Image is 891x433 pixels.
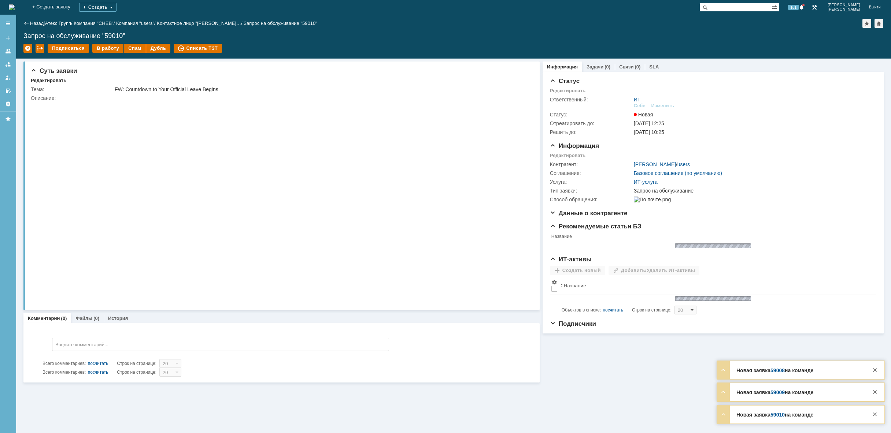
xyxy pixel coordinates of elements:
a: 59008 [770,367,785,373]
div: Добавить в избранное [862,19,871,28]
div: Редактировать [550,153,585,158]
div: FW: Countdown to Your Official Leave Begins [115,86,527,92]
div: Себе [634,103,646,109]
th: Название [550,232,873,242]
div: посчитать [88,359,108,368]
img: wJIQAAOwAAAAAAAAAAAA== [673,295,753,302]
i: Строк на странице: [42,359,156,368]
span: Расширенный поиск [772,3,779,10]
i: Строк на странице: [42,368,156,377]
div: Изменить [651,103,674,109]
a: Создать заявку [2,32,14,44]
a: Мои согласования [2,85,14,97]
span: Объектов в списке: [562,307,601,313]
a: [PERSON_NAME] [634,161,676,167]
div: Запрос на обслуживание "59010" [23,32,884,40]
span: Новая [634,112,653,117]
span: Всего комментариев: [42,370,86,375]
span: Подписчики [550,320,596,327]
div: Название [564,283,586,288]
div: Тема: [31,86,113,92]
a: users [677,161,690,167]
strong: Новая заявка на команде [736,367,813,373]
div: Контрагент: [550,161,632,167]
div: Сделать домашней страницей [875,19,883,28]
div: Создать [79,3,117,12]
a: Мои заявки [2,72,14,83]
a: Перейти в интерфейс администратора [810,3,819,12]
div: Развернуть [719,388,728,396]
a: Назад [30,20,44,26]
a: ИТ-услуга [634,179,658,185]
span: ИТ-активы [550,256,592,263]
a: 59009 [770,389,785,395]
div: Запрос на обслуживание "59010" [244,20,317,26]
div: Услуга: [550,179,632,185]
span: [PERSON_NAME] [828,7,860,12]
a: Файлы [75,316,92,321]
div: (0) [93,316,99,321]
div: посчитать [88,368,108,377]
div: посчитать [603,306,624,314]
div: (0) [61,316,67,321]
a: Заявки на командах [2,45,14,57]
span: [PERSON_NAME] [828,3,860,7]
div: Соглашение: [550,170,632,176]
div: | [44,20,45,26]
th: Название [559,278,873,295]
a: Компания "CHEB" [74,20,113,26]
span: [DATE] 10:25 [634,129,664,135]
div: Ответственный: [550,97,632,102]
div: Отреагировать до: [550,120,632,126]
a: Базовое соглашение (по умолчанию) [634,170,722,176]
a: Настройки [2,98,14,110]
div: Тип заявки: [550,188,632,194]
div: Развернуть [719,366,728,374]
span: Данные о контрагенте [550,210,628,217]
div: Способ обращения: [550,197,632,202]
div: (0) [605,64,610,70]
span: [DATE] 12:25 [634,120,664,126]
strong: Новая заявка на команде [736,412,813,418]
div: Запрос на обслуживание [634,188,872,194]
div: Закрыть [870,366,879,374]
a: ИТ [634,97,641,102]
div: (0) [635,64,640,70]
div: Закрыть [870,388,879,396]
i: Строк на странице: [562,306,672,314]
div: Описание: [31,95,529,101]
a: Задачи [587,64,603,70]
img: logo [9,4,15,10]
span: 161 [788,5,799,10]
div: / [116,20,157,26]
div: Удалить [23,44,32,53]
span: Рекомендуемые статьи БЗ [550,223,642,230]
img: wJIQAAOwAAAAAAAAAAAA== [673,242,753,249]
a: Атекс Групп [45,20,71,26]
span: Настройки [551,279,557,285]
div: / [634,161,690,167]
a: Связи [619,64,633,70]
span: Информация [550,142,599,149]
a: Перейти на домашнюю страницу [9,4,15,10]
span: Суть заявки [31,67,77,74]
a: Заявки в моей ответственности [2,59,14,70]
strong: Новая заявка на команде [736,389,813,395]
span: Всего комментариев: [42,361,86,366]
div: Закрыть [870,410,879,419]
a: Компания "users" [116,20,154,26]
a: Информация [547,64,578,70]
div: Работа с массовостью [36,44,44,53]
div: / [157,20,244,26]
div: Редактировать [31,78,66,83]
div: Статус: [550,112,632,117]
div: / [45,20,74,26]
span: Статус [550,78,580,85]
div: Редактировать [550,88,585,94]
a: Комментарии [28,316,60,321]
a: SLA [649,64,659,70]
img: По почте.png [634,197,671,202]
div: Решить до: [550,129,632,135]
a: Контактное лицо "[PERSON_NAME]… [157,20,241,26]
a: 59010 [770,412,785,418]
